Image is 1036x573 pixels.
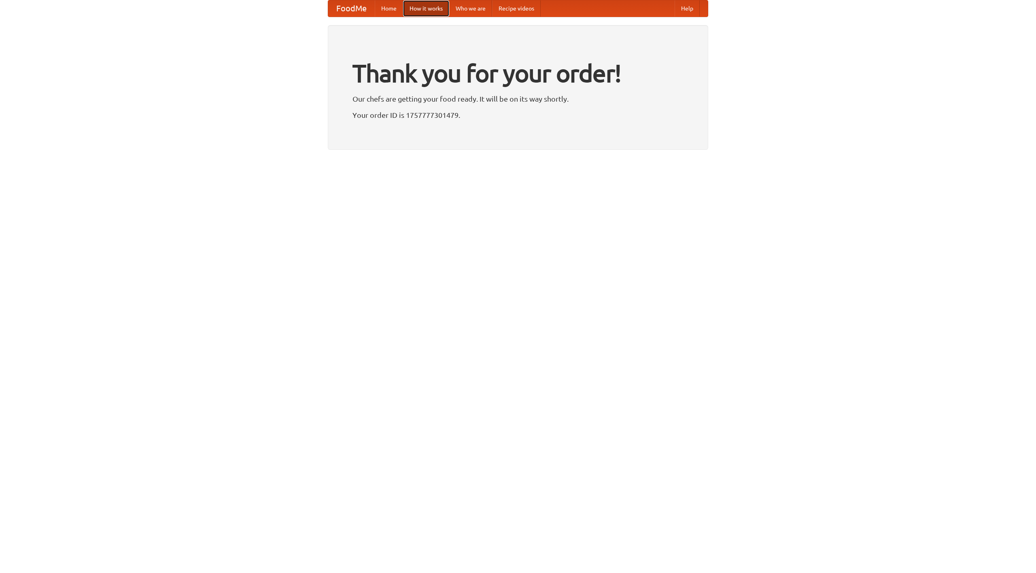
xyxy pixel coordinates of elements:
[449,0,492,17] a: Who we are
[492,0,541,17] a: Recipe videos
[675,0,700,17] a: Help
[328,0,375,17] a: FoodMe
[352,54,684,93] h1: Thank you for your order!
[352,109,684,121] p: Your order ID is 1757777301479.
[352,93,684,105] p: Our chefs are getting your food ready. It will be on its way shortly.
[403,0,449,17] a: How it works
[375,0,403,17] a: Home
